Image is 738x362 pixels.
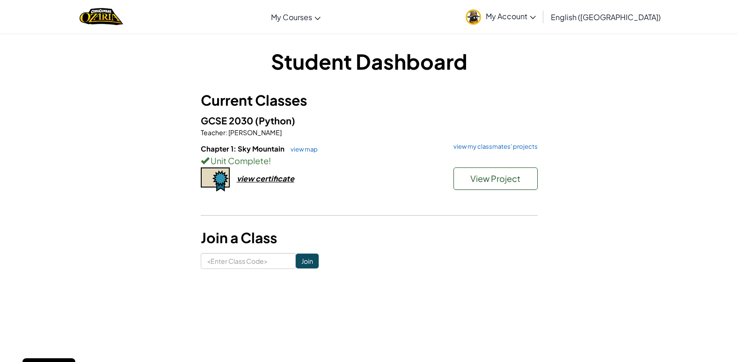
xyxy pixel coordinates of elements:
div: view certificate [237,174,294,183]
span: My Account [486,11,536,21]
span: View Project [470,173,520,184]
span: Teacher [201,128,226,137]
span: Chapter 1: Sky Mountain [201,144,286,153]
input: Join [296,253,319,268]
h3: Current Classes [201,90,538,111]
a: English ([GEOGRAPHIC_DATA]) [546,4,665,29]
span: GCSE 2030 [201,115,255,126]
span: ! [269,155,271,166]
span: : [226,128,227,137]
span: (Python) [255,115,295,126]
a: view map [286,145,318,153]
img: Home [80,7,123,26]
a: Ozaria by CodeCombat logo [80,7,123,26]
span: [PERSON_NAME] [227,128,282,137]
span: My Courses [271,12,312,22]
h3: Join a Class [201,227,538,248]
span: Unit Complete [209,155,269,166]
a: My Courses [266,4,325,29]
img: certificate-icon.png [201,167,230,192]
span: English ([GEOGRAPHIC_DATA]) [551,12,661,22]
input: <Enter Class Code> [201,253,296,269]
a: view my classmates' projects [449,144,538,150]
img: avatar [466,9,481,25]
button: View Project [453,167,538,190]
a: My Account [461,2,541,31]
h1: Student Dashboard [201,47,538,76]
a: view certificate [201,174,294,183]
